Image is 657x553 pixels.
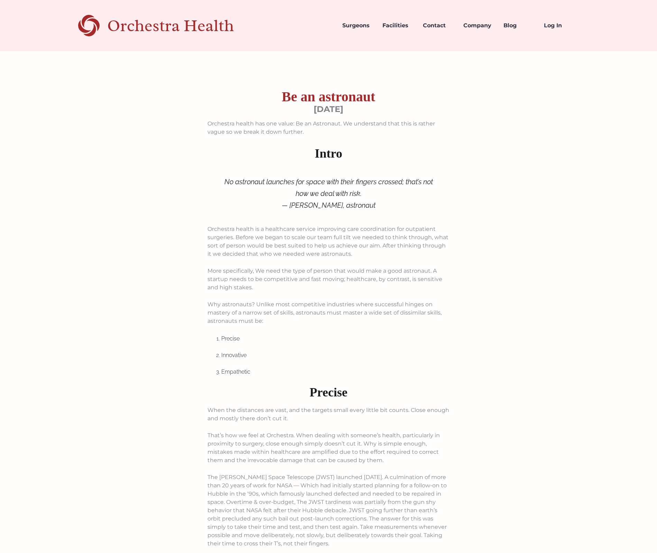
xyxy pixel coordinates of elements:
[538,14,579,37] a: Log In
[377,14,417,37] a: Facilities
[337,14,377,37] a: Surgeons
[498,14,538,37] a: Blog
[207,431,450,465] p: That’s how we feel at Orchestra. When dealing with someone’s health, particularly in proximity to...
[207,300,450,325] p: Why astronauts? Unlike most competitive industries where successful hinges on mastery of a narrow...
[207,406,450,423] p: When the distances are vast, and the targets small every little bit counts. Close enough and most...
[458,14,498,37] a: Company
[107,19,258,33] div: Orchestra Health
[207,267,450,292] p: More specifically, We need the type of person that would make a good astronaut. A startup needs t...
[221,350,450,360] li: Innovative
[221,367,450,377] li: Empathetic
[78,14,258,37] a: home
[207,384,450,401] h2: Precise
[207,473,450,548] p: The [PERSON_NAME] Space Telescope (JWST) launched [DATE]. A culmination of more than 20 years of ...
[207,171,450,216] blockquote: No astronaut launches for space with their fingers crossed; that’s not how we deal with risk. — [...
[314,104,343,114] div: [DATE]
[207,145,450,162] h2: Intro
[221,334,450,344] li: Precise
[207,225,450,258] p: Orchestra health is a healthcare service improving care coordination for outpatient surgeries. Be...
[282,88,375,105] h1: Be an astronaut
[417,14,458,37] a: Contact
[207,120,450,136] p: Orchestra health has one value: Be an Astronaut. We understand that this is rather vague so we br...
